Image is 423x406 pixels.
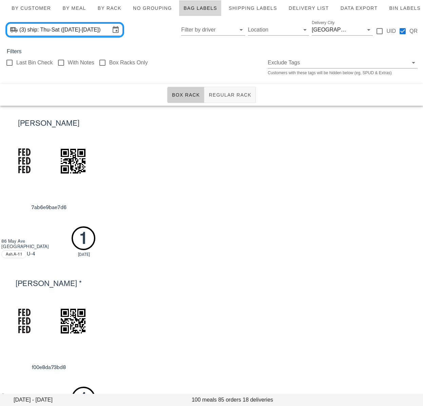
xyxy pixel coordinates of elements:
[312,20,334,25] label: Delivery City
[109,59,148,66] label: Box Racks Only
[312,27,350,33] div: [GEOGRAPHIC_DATA]
[1,239,72,244] div: 86 May Ave
[97,5,121,11] span: By Rack
[30,250,35,257] span: -4
[386,28,396,35] label: UID
[78,252,90,257] span: [DATE]
[340,5,378,11] span: Data Export
[16,59,53,66] label: Last Bin Check
[409,28,418,35] label: QR
[172,92,200,98] span: Box Rack
[31,204,66,211] span: 7ab6e9bae7d6
[268,57,418,68] div: Exclude Tags
[208,92,251,98] span: Regular Rack
[181,24,245,35] div: Filter by driver
[11,5,51,11] span: By Customer
[1,393,72,399] div: #1104
[133,5,172,11] span: No grouping
[32,364,66,371] span: f00e8da73bd8
[1,244,72,250] div: [GEOGRAPHIC_DATA]
[62,5,86,11] span: By Meal
[167,87,205,103] button: Box Rack
[56,144,90,178] img: JghqDAAAAAElFTkSuQmCC
[72,226,95,250] div: 1
[312,24,373,35] div: Delivery City[GEOGRAPHIC_DATA]
[27,250,35,257] span: U
[228,5,277,11] span: Shipping Labels
[288,5,329,11] span: Delivery List
[268,71,418,75] div: Customers with these tags will be hidden below (eg, SPUD & Extras)
[204,87,256,103] button: Regular Rack
[18,309,31,333] img: FED_Logo03.1f677f86.svg
[19,26,27,33] div: (3)
[6,250,22,258] span: Ash.A-11
[248,24,309,35] div: Location
[183,5,217,11] span: Bag Labels
[68,59,94,66] label: With Notes
[389,5,421,11] span: Bin Labels
[56,304,90,338] img: jIcFcQMjKjk+s96uAHbLQsEYBgNToaq8KEFu6mokAqdHVXhUgtnQ1EwFSo6u9KkBs6WomAqRGV3tVgNjS1UwESI2u9qoAsaWr...
[18,148,31,173] img: FED_Logo03.1f677f86.svg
